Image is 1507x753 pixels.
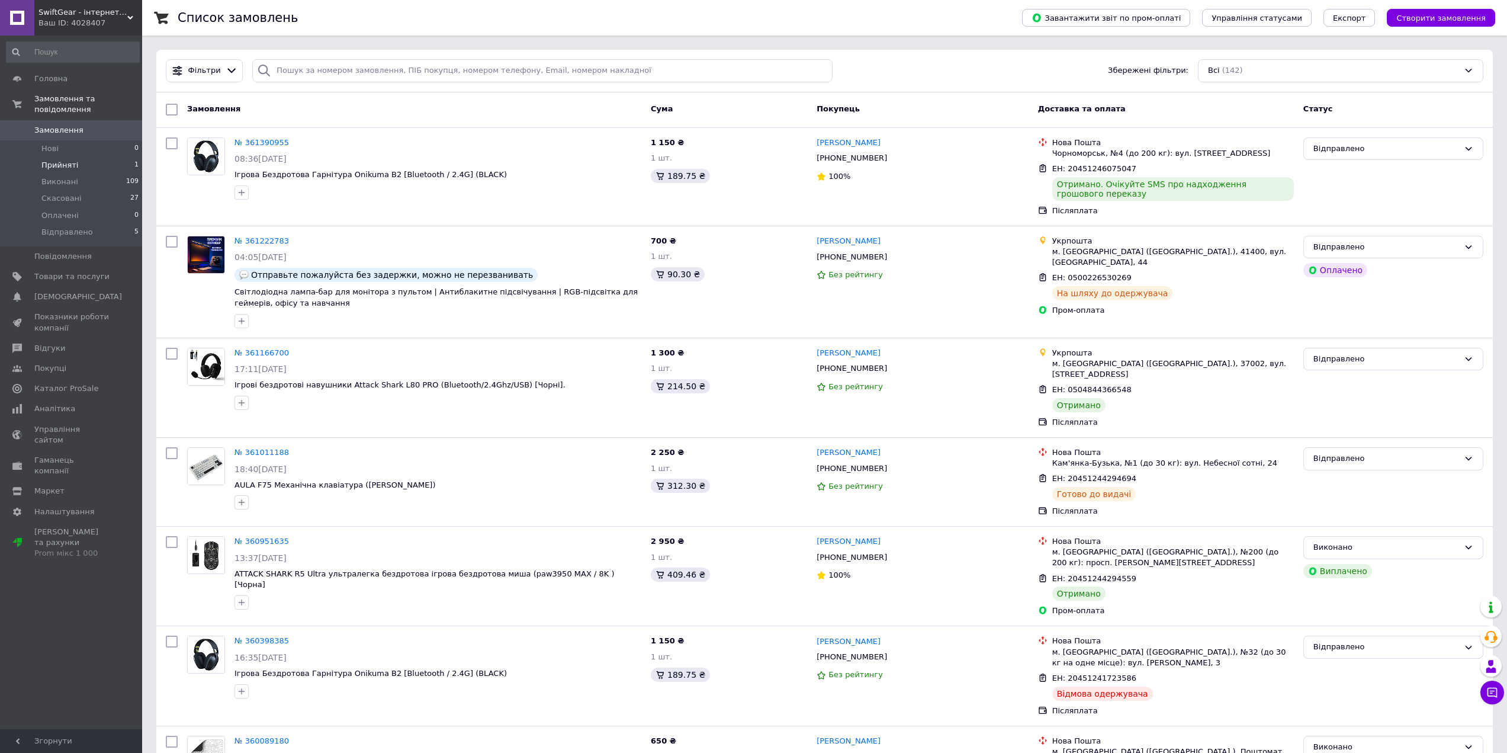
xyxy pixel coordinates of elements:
div: Відправлено [1313,241,1459,254]
div: Нова Пошта [1052,447,1294,458]
span: Виконані [41,177,78,187]
a: Світлодіодна лампа-бар для монітора з пультом | Антиблакитне підсвічування | RGB-підсвітка для ге... [234,287,638,307]
span: Без рейтингу [828,270,883,279]
span: 109 [126,177,139,187]
span: ЕН: 20451244294694 [1052,474,1136,483]
span: 700 ₴ [651,236,676,245]
div: Отримано. Очікуйте SMS про надходження грошового переказу [1052,177,1294,201]
div: 189.75 ₴ [651,668,710,682]
h1: Список замовлень [178,11,298,25]
span: 1 150 ₴ [651,636,684,645]
a: № 361011188 [234,448,289,457]
span: Покупець [817,104,860,113]
div: На шляху до одержувача [1052,286,1173,300]
span: 16:35[DATE] [234,653,287,662]
div: Отримано [1052,398,1106,412]
div: Післяплата [1052,417,1294,428]
span: 5 [134,227,139,238]
div: Пром-оплата [1052,305,1294,316]
span: Відправлено [41,227,93,238]
div: Ваш ID: 4028407 [38,18,142,28]
a: Фото товару [187,348,225,386]
div: 409.46 ₴ [651,568,710,582]
span: Головна [34,73,68,84]
div: м. [GEOGRAPHIC_DATA] ([GEOGRAPHIC_DATA].), №32 (до 30 кг на одне місце): вул. [PERSON_NAME], 3 [1052,647,1294,668]
span: 13:37[DATE] [234,553,287,563]
div: Оплачено [1303,263,1367,277]
span: Замовлення [187,104,240,113]
span: 0 [134,210,139,221]
span: Створити замовлення [1396,14,1486,23]
span: ATTACK SHARK R5 Ultra ультралегка бездротова ігрова бездротова миша (paw3950 MAX / 8K ) [Чорна] [234,569,614,589]
div: [PHONE_NUMBER] [814,550,889,565]
span: ЕН: 20451246075047 [1052,164,1136,173]
div: [PHONE_NUMBER] [814,461,889,476]
div: [PHONE_NUMBER] [814,150,889,166]
span: ЕН: 0500226530269 [1052,273,1132,282]
span: Фільтри [188,65,221,76]
div: 214.50 ₴ [651,379,710,393]
span: 17:11[DATE] [234,364,287,374]
div: Пром-оплата [1052,605,1294,616]
a: [PERSON_NAME] [817,447,881,459]
a: Ігрові бездротові навушники Attack Shark L80 PRO (Bluetooth/2.4Ghz/USB) [Чорні]. [234,380,565,389]
span: Повідомлення [34,251,92,262]
span: Маркет [34,486,65,496]
span: ЕН: 20451244294559 [1052,574,1136,583]
a: № 361222783 [234,236,289,245]
a: [PERSON_NAME] [817,636,881,648]
button: Завантажити звіт по пром-оплаті [1022,9,1190,27]
span: Управління сайтом [34,424,110,446]
div: Готово до видачі [1052,487,1136,501]
a: Фото товару [187,447,225,485]
img: Фото товару [188,448,224,485]
div: [PHONE_NUMBER] [814,361,889,376]
span: AULA F75 Механічна клавіатура ([PERSON_NAME]) [234,480,436,489]
a: Фото товару [187,236,225,274]
div: 90.30 ₴ [651,267,705,281]
div: Відправлено [1313,143,1459,155]
button: Чат з покупцем [1480,681,1504,704]
div: Відправлено [1313,641,1459,653]
span: 27 [130,193,139,204]
span: Показники роботи компанії [34,312,110,333]
button: Експорт [1323,9,1376,27]
div: Нова Пошта [1052,137,1294,148]
span: Без рейтингу [828,670,883,679]
div: 312.30 ₴ [651,479,710,493]
div: Укрпошта [1052,236,1294,246]
div: Отримано [1052,587,1106,601]
span: 08:36[DATE] [234,154,287,164]
a: № 361166700 [234,348,289,357]
span: Всі [1208,65,1220,76]
span: Аналітика [34,403,75,414]
div: Нова Пошта [1052,536,1294,547]
span: [DEMOGRAPHIC_DATA] [34,291,122,302]
div: Виконано [1313,541,1459,554]
span: Збережені фільтри: [1108,65,1188,76]
span: ЕН: 0504844366548 [1052,385,1132,394]
span: Експорт [1333,14,1366,23]
span: Гаманець компанії [34,455,110,476]
div: Укрпошта [1052,348,1294,358]
span: 1 шт. [651,652,672,661]
a: № 361390955 [234,138,289,147]
span: Замовлення та повідомлення [34,94,142,115]
img: Фото товару [188,236,224,273]
span: 100% [828,172,850,181]
span: Відгуки [34,343,65,354]
a: Фото товару [187,636,225,674]
div: [PHONE_NUMBER] [814,249,889,265]
div: Нова Пошта [1052,736,1294,746]
div: Кам'янка-Бузька, №1 (до 30 кг): вул. Небесної сотні, 24 [1052,458,1294,469]
a: [PERSON_NAME] [817,536,881,547]
span: 1 шт. [651,252,672,261]
a: № 360398385 [234,636,289,645]
img: :speech_balloon: [239,270,249,280]
div: [PHONE_NUMBER] [814,649,889,665]
span: 18:40[DATE] [234,464,287,474]
button: Управління статусами [1202,9,1312,27]
div: Відмова одержувача [1052,687,1153,701]
div: 189.75 ₴ [651,169,710,183]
